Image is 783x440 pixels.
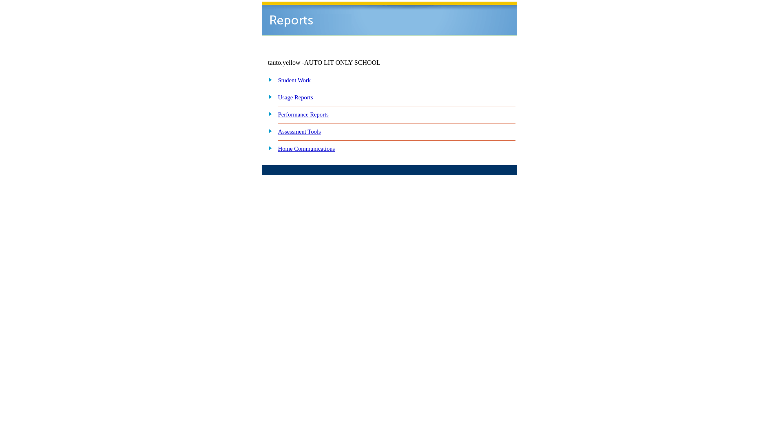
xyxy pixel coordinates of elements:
[264,127,272,134] img: plus.gif
[304,59,380,66] nobr: AUTO LIT ONLY SCHOOL
[268,59,418,66] td: tauto.yellow -
[262,2,517,35] img: header
[278,145,335,152] a: Home Communications
[264,144,272,152] img: plus.gif
[278,77,311,84] a: Student Work
[264,110,272,117] img: plus.gif
[278,128,321,135] a: Assessment Tools
[264,76,272,83] img: plus.gif
[278,94,313,101] a: Usage Reports
[278,111,329,118] a: Performance Reports
[264,93,272,100] img: plus.gif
